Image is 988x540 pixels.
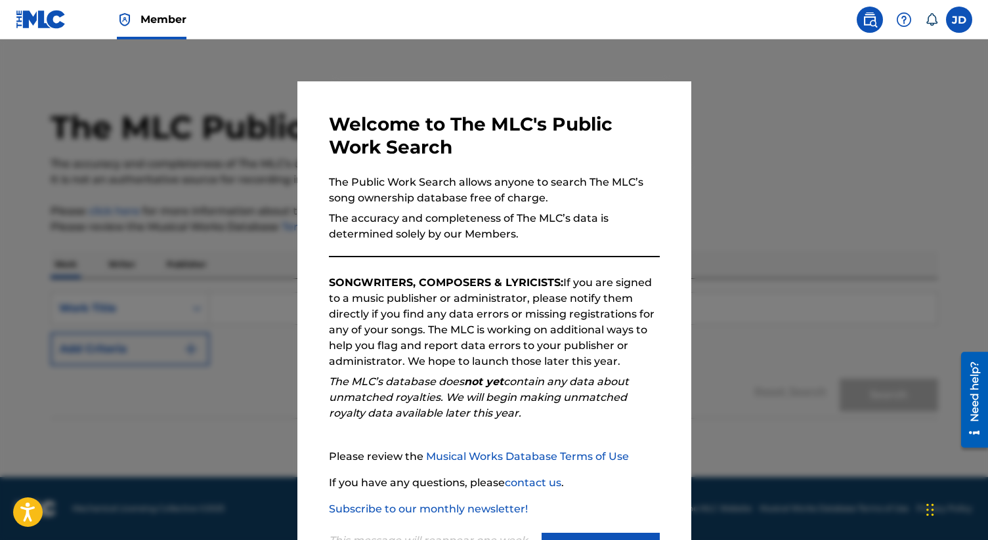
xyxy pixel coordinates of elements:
strong: SONGWRITERS, COMPOSERS & LYRICISTS: [329,276,563,289]
div: Help [891,7,917,33]
p: The accuracy and completeness of The MLC’s data is determined solely by our Members. [329,211,660,242]
h3: Welcome to The MLC's Public Work Search [329,113,660,159]
img: help [896,12,912,28]
p: If you are signed to a music publisher or administrator, please notify them directly if you find ... [329,275,660,369]
p: The Public Work Search allows anyone to search The MLC’s song ownership database free of charge. [329,175,660,206]
em: The MLC’s database does contain any data about unmatched royalties. We will begin making unmatche... [329,375,629,419]
span: Member [140,12,186,27]
a: Public Search [857,7,883,33]
a: Subscribe to our monthly newsletter! [329,503,528,515]
div: Notifications [925,13,938,26]
img: search [862,12,878,28]
img: Top Rightsholder [117,12,133,28]
strong: not yet [464,375,504,388]
a: contact us [505,476,561,489]
img: MLC Logo [16,10,66,29]
div: User Menu [946,7,972,33]
iframe: Resource Center [951,347,988,453]
iframe: Chat Widget [922,477,988,540]
p: Please review the [329,449,660,465]
a: Musical Works Database Terms of Use [426,450,629,463]
div: Drag [926,490,934,530]
p: If you have any questions, please . [329,475,660,491]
